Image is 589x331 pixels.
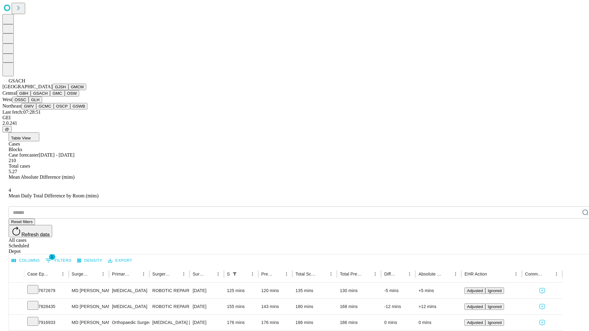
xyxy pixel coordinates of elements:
[72,299,106,314] div: MD [PERSON_NAME] Md
[21,232,50,237] span: Refresh data
[488,320,502,325] span: Ignored
[50,90,64,97] button: GMC
[340,315,378,330] div: 186 mins
[2,109,41,115] span: Last fetch: 07:28:51
[193,299,221,314] div: [DATE]
[12,318,21,328] button: Expand
[340,283,378,299] div: 130 mins
[340,299,378,314] div: 168 mins
[230,270,239,278] div: 1 active filter
[59,270,67,278] button: Menu
[27,299,66,314] div: 7828435
[99,270,107,278] button: Menu
[318,270,327,278] button: Sort
[261,272,273,276] div: Predicted In Room Duration
[72,283,106,299] div: MD [PERSON_NAME] Md
[295,299,334,314] div: 180 mins
[106,256,134,265] button: Export
[248,270,257,278] button: Menu
[295,272,318,276] div: Total Scheduled Duration
[17,90,31,97] button: GBH
[384,272,396,276] div: Difference
[39,152,74,158] span: [DATE] - [DATE]
[50,270,59,278] button: Sort
[362,270,371,278] button: Sort
[90,270,99,278] button: Sort
[485,303,504,310] button: Ignored
[152,272,170,276] div: Surgery Name
[193,283,221,299] div: [DATE]
[12,302,21,312] button: Expand
[29,97,42,103] button: GLH
[68,84,86,90] button: GMCM
[485,287,504,294] button: Ignored
[112,315,146,330] div: Orthopaedic Surgery
[464,272,487,276] div: EHR Action
[193,272,205,276] div: Surgery Date
[72,315,106,330] div: MD [PERSON_NAME]
[31,90,50,97] button: GSACH
[227,272,230,276] div: Scheduled In Room Duration
[327,270,335,278] button: Menu
[2,115,587,120] div: GEI
[9,225,52,237] button: Refresh data
[52,84,68,90] button: GJSH
[261,315,290,330] div: 176 mins
[295,315,334,330] div: 186 mins
[27,315,66,330] div: 7916933
[9,78,25,83] span: GSACH
[418,283,458,299] div: +5 mins
[72,272,90,276] div: Surgeon Name
[49,254,55,260] span: 1
[405,270,414,278] button: Menu
[384,283,412,299] div: -5 mins
[112,299,146,314] div: [MEDICAL_DATA]
[70,103,88,109] button: GSWB
[27,283,66,299] div: 7672679
[397,270,405,278] button: Sort
[12,286,21,296] button: Expand
[10,256,41,265] button: Select columns
[485,319,504,326] button: Ignored
[261,299,290,314] div: 143 mins
[9,163,30,169] span: Total cases
[2,126,12,132] button: @
[11,219,33,224] span: Reset filters
[295,283,334,299] div: 135 mins
[12,97,29,103] button: OSSC
[2,120,587,126] div: 2.0.241
[464,319,485,326] button: Adjusted
[488,288,502,293] span: Ignored
[131,270,139,278] button: Sort
[467,320,483,325] span: Adjusted
[179,270,188,278] button: Menu
[384,315,412,330] div: 0 mins
[371,270,379,278] button: Menu
[240,270,248,278] button: Sort
[21,103,36,109] button: GWV
[227,315,255,330] div: 176 mins
[418,299,458,314] div: +12 mins
[443,270,451,278] button: Sort
[193,315,221,330] div: [DATE]
[171,270,179,278] button: Sort
[152,299,187,314] div: ROBOTIC REPAIR INITIAL INCISIONAL /VENTRAL [MEDICAL_DATA] REDUCIBLE
[340,272,362,276] div: Total Predicted Duration
[2,103,21,108] span: Northeast
[467,304,483,309] span: Adjusted
[214,270,222,278] button: Menu
[152,283,187,299] div: ROBOTIC REPAIR INITIAL [MEDICAL_DATA] REDUCIBLE AGE [DEMOGRAPHIC_DATA] OR MORE
[2,97,12,102] span: West
[418,272,442,276] div: Absolute Difference
[418,315,458,330] div: 0 mins
[5,127,9,131] span: @
[544,270,552,278] button: Sort
[227,283,255,299] div: 125 mins
[552,270,561,278] button: Menu
[27,272,49,276] div: Case Epic Id
[9,219,35,225] button: Reset filters
[152,315,187,330] div: [MEDICAL_DATA] [MEDICAL_DATA]
[9,158,16,163] span: 210
[512,270,520,278] button: Menu
[44,256,73,265] button: Show filters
